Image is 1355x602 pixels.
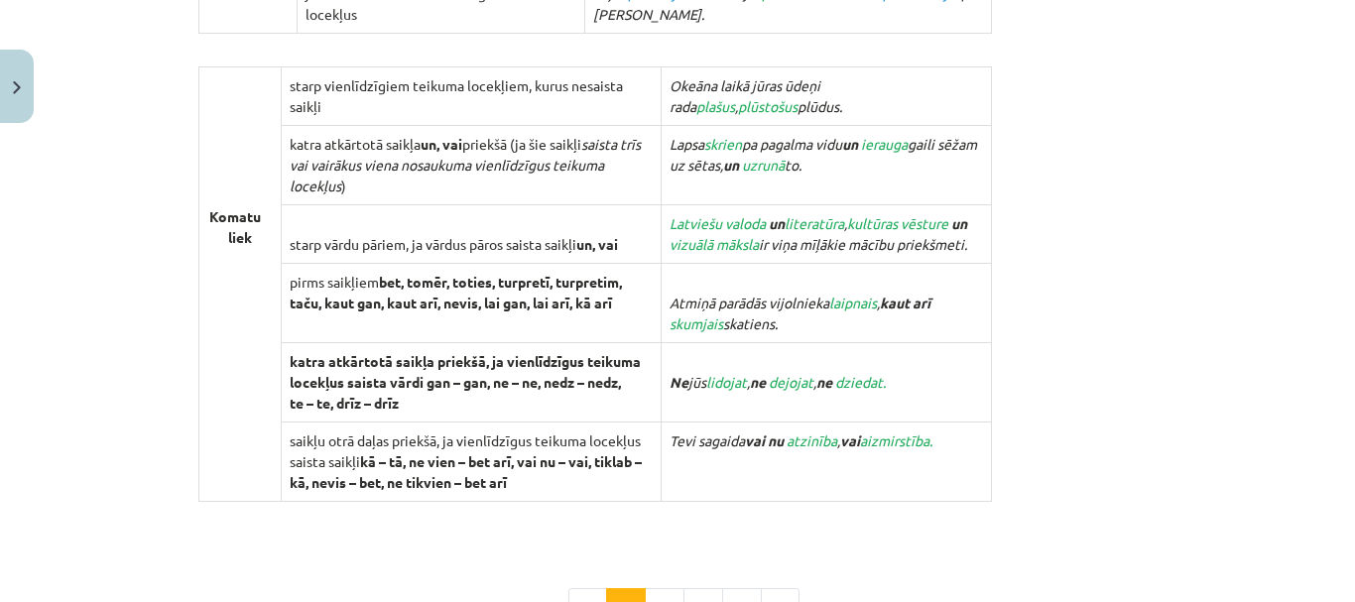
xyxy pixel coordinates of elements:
[835,373,886,391] span: dziedat.
[670,294,930,332] em: Atmiņā parādās vijolnieka , skatiens.
[13,81,21,94] img: icon-close-lesson-0947bae3869378f0d4975bcd49f059093ad1ed9edebbc8119c70593378902aed.svg
[787,431,837,449] span: atzinība
[670,373,688,391] strong: Ne
[290,352,641,412] strong: katra atkārtotā saikļa priekšā, ja vienlīdzīgus teikuma locekļus saista vārdi gan – gan, ne – ne,...
[785,214,844,232] span: literatūra
[290,452,642,491] strong: kā – tā, ne vien – bet arī, vai nu – vai, tiklab – kā, nevis – bet, ne tikvien – bet arī
[745,431,784,449] strong: vai nu
[670,431,932,449] em: Tevi sagaida ,
[706,373,747,391] span: lidojat
[704,135,742,153] span: skrien
[723,156,739,174] strong: un
[670,76,842,115] em: Okeāna laikā jūras ūdeņi rada , plūdus.
[769,214,785,232] strong: un
[847,214,948,232] span: kultūras vēsture
[290,135,641,194] em: saista trīs vai vairākus viena nosaukuma vienlīdzīgus teikuma locekļus
[742,156,785,174] span: uzrunā
[829,294,877,311] span: laipnais
[670,214,766,232] span: Latviešu valoda
[209,207,270,246] strong: Komatu liek
[951,214,967,232] strong: un
[738,97,798,115] span: plūstošus
[290,272,653,313] p: pirms saikļiem
[281,126,661,205] td: katra atkārtotā saikļa priekšā (ja šie saikļi )
[576,235,618,253] strong: un, vai
[816,373,832,391] strong: ne
[670,135,977,174] em: Lapsa pa pagalma vidu gaili sēžam uz sētas, to.
[290,273,622,311] strong: bet, tomēr, toties, turpretī, turpretim, taču, kaut gan, kaut arī, nevis, lai gan, lai arī, kā arī
[860,431,932,449] span: aizmirstība.
[696,97,735,115] span: plašus
[880,294,930,311] strong: kaut arī
[750,373,766,391] strong: ne
[281,422,661,502] td: saikļu otrā daļas priekšā, ja vienlīdzīgus teikuma locekļus saista saikļi
[769,373,813,391] span: dejojat
[840,431,860,449] strong: vai
[670,235,759,253] span: vizuālā māksla
[281,205,661,264] td: starp vārdu pāriem, ja vārdus pāros saista saikļi
[842,135,858,153] strong: un
[281,67,661,126] td: starp vienlīdzīgiem teikuma locekļiem, kurus nesaista saikļi
[670,314,723,332] span: skumjais
[670,214,967,253] em: , ir viņa mīļākie mācību priekšmeti.
[861,135,908,153] span: ierauga
[421,135,462,153] strong: un, vai
[670,373,886,391] em: jūs , ,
